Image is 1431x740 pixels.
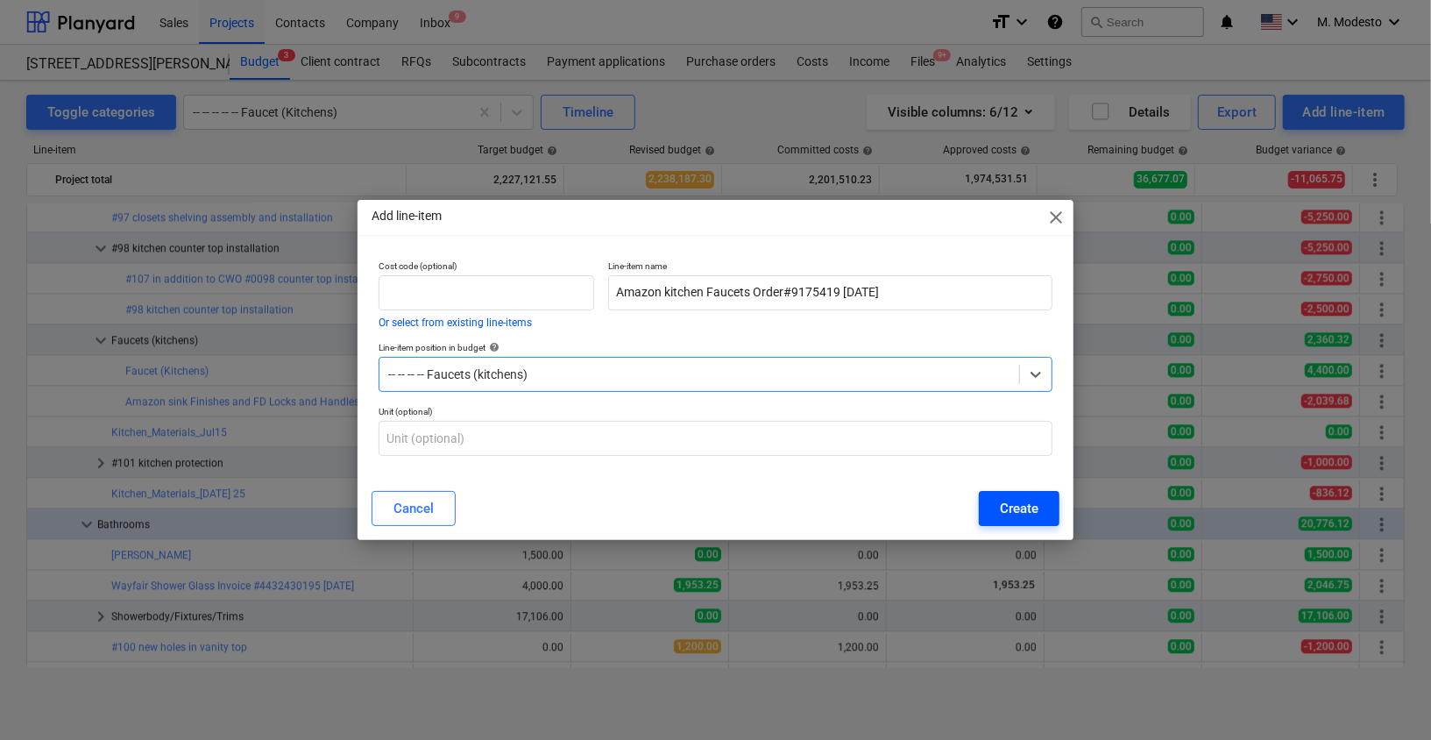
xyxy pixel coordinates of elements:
[608,260,1052,275] p: Line-item name
[379,342,1052,353] div: Line-item position in budget
[379,260,593,275] p: Cost code (optional)
[1045,207,1066,228] span: close
[979,491,1059,526] button: Create
[1000,497,1038,520] div: Create
[372,207,442,225] p: Add line-item
[1343,656,1431,740] iframe: Chat Widget
[485,342,499,352] span: help
[372,491,456,526] button: Cancel
[379,406,1052,421] p: Unit (optional)
[379,421,1052,456] input: Unit (optional)
[393,497,434,520] div: Cancel
[379,317,532,328] button: Or select from existing line-items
